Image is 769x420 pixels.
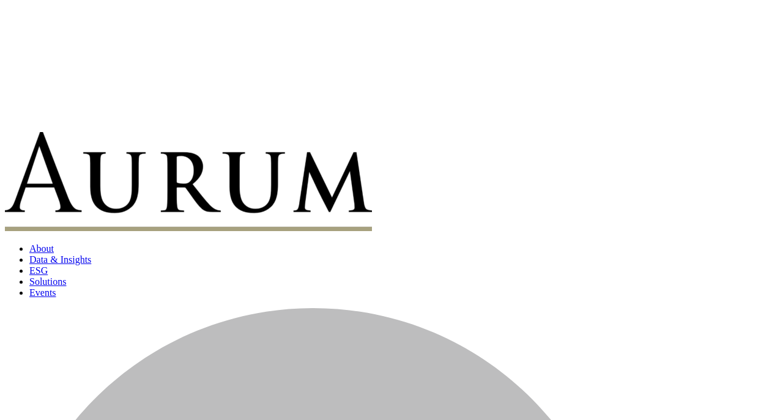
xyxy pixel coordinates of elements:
img: Aurum [5,132,372,231]
a: Events [29,287,56,298]
a: About [29,243,54,254]
a: Solutions [29,276,66,287]
a: ESG [29,265,48,276]
a: Data & Insights [29,254,91,265]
